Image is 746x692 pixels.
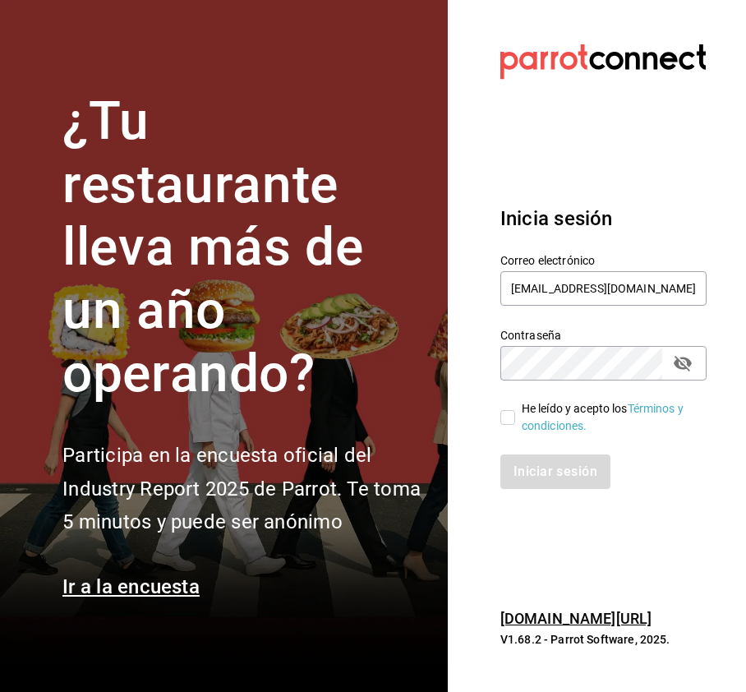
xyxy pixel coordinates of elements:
[669,349,697,377] button: passwordField
[500,254,707,265] label: Correo electrónico
[500,610,652,627] a: [DOMAIN_NAME][URL]
[62,90,428,406] h1: ¿Tu restaurante lleva más de un año operando?
[522,400,693,435] div: He leído y acepto los
[62,439,428,539] h2: Participa en la encuesta oficial del Industry Report 2025 de Parrot. Te toma 5 minutos y puede se...
[62,575,200,598] a: Ir a la encuesta
[500,271,707,306] input: Ingresa tu correo electrónico
[522,402,684,432] a: Términos y condiciones.
[500,329,707,340] label: Contraseña
[500,204,707,233] h3: Inicia sesión
[500,631,707,648] p: V1.68.2 - Parrot Software, 2025.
